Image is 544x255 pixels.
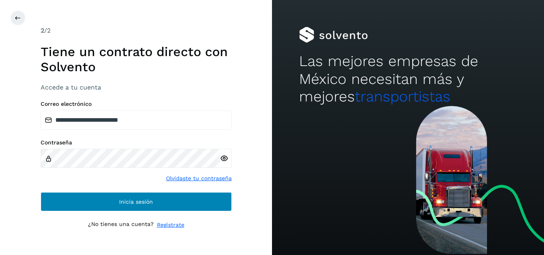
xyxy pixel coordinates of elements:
a: Olvidaste tu contraseña [166,174,232,183]
label: Contraseña [41,139,232,146]
label: Correo electrónico [41,101,232,107]
p: ¿No tienes una cuenta? [88,221,154,229]
h1: Tiene un contrato directo con Solvento [41,44,232,75]
span: transportistas [355,88,450,105]
h3: Accede a tu cuenta [41,84,232,91]
a: Regístrate [157,221,184,229]
div: /2 [41,26,232,35]
span: Inicia sesión [119,199,153,204]
span: 2 [41,27,44,34]
button: Inicia sesión [41,192,232,211]
h2: Las mejores empresas de México necesitan más y mejores [299,53,517,105]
